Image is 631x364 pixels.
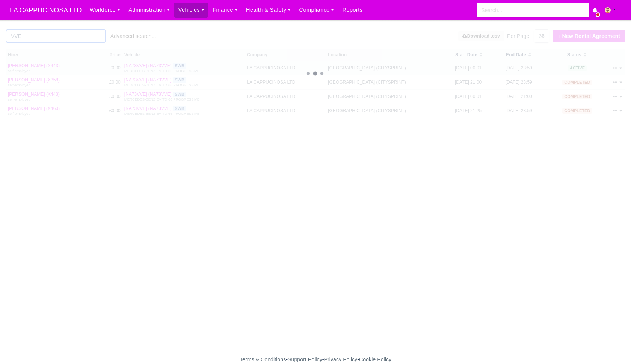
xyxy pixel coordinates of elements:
[593,328,631,364] iframe: Chat Widget
[324,356,358,362] a: Privacy Policy
[295,3,338,17] a: Compliance
[85,3,124,17] a: Workforce
[240,356,286,362] a: Terms & Conditions
[338,3,367,17] a: Reports
[174,3,208,17] a: Vehicles
[208,3,242,17] a: Finance
[477,3,589,17] input: Search...
[101,355,530,364] div: - - -
[288,356,322,362] a: Support Policy
[124,3,174,17] a: Administration
[242,3,295,17] a: Health & Safety
[6,3,85,18] a: LA CAPPUCINOSA LTD
[359,356,391,362] a: Cookie Policy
